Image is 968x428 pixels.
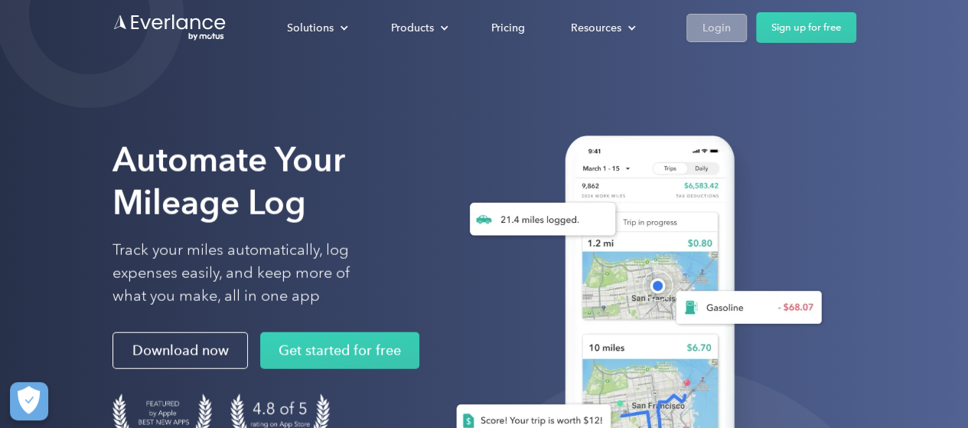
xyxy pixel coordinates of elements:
a: Pricing [476,15,540,41]
a: Sign up for free [756,12,856,43]
div: Resources [556,15,648,41]
div: Resources [571,18,621,38]
strong: Automate Your Mileage Log [112,139,345,223]
div: Products [376,15,461,41]
button: Cookies Settings [10,382,48,420]
a: Get started for free [260,332,419,369]
p: Track your miles automatically, log expenses easily, and keep more of what you make, all in one app [112,239,386,308]
div: Solutions [272,15,360,41]
div: Login [702,18,731,38]
a: Download now [112,332,248,369]
a: Go to homepage [112,13,227,42]
a: Login [686,14,747,42]
div: Products [391,18,434,38]
div: Solutions [287,18,334,38]
div: Pricing [491,18,525,38]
